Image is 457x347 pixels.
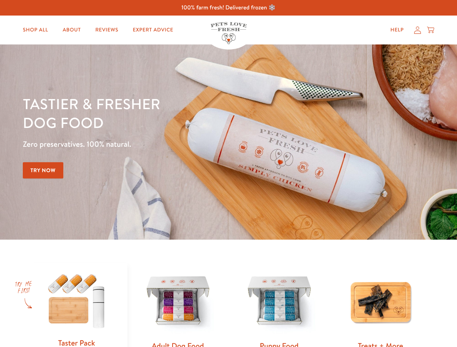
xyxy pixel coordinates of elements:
a: Reviews [89,23,124,37]
a: About [57,23,86,37]
a: Try Now [23,162,63,179]
a: Expert Advice [127,23,179,37]
a: Help [385,23,410,37]
a: Shop All [17,23,54,37]
h1: Tastier & fresher dog food [23,94,297,132]
p: Zero preservatives. 100% natural. [23,138,297,151]
img: Pets Love Fresh [211,22,247,44]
